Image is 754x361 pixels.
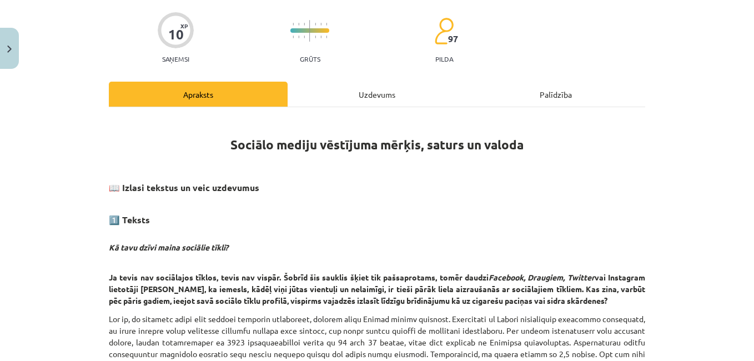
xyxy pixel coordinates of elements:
[288,82,466,107] div: Uzdevums
[435,55,453,63] p: pilda
[293,23,294,26] img: icon-short-line-57e1e144782c952c97e751825c79c345078a6d821885a25fce030b3d8c18986b.svg
[448,34,458,44] span: 97
[168,27,184,42] div: 10
[304,36,305,38] img: icon-short-line-57e1e144782c952c97e751825c79c345078a6d821885a25fce030b3d8c18986b.svg
[298,36,299,38] img: icon-short-line-57e1e144782c952c97e751825c79c345078a6d821885a25fce030b3d8c18986b.svg
[315,36,316,38] img: icon-short-line-57e1e144782c952c97e751825c79c345078a6d821885a25fce030b3d8c18986b.svg
[326,23,327,26] img: icon-short-line-57e1e144782c952c97e751825c79c345078a6d821885a25fce030b3d8c18986b.svg
[180,23,188,29] span: XP
[320,36,321,38] img: icon-short-line-57e1e144782c952c97e751825c79c345078a6d821885a25fce030b3d8c18986b.svg
[489,272,595,282] em: Facebook, Draugiem, Twitter
[326,36,327,38] img: icon-short-line-57e1e144782c952c97e751825c79c345078a6d821885a25fce030b3d8c18986b.svg
[109,82,288,107] div: Apraksts
[293,36,294,38] img: icon-short-line-57e1e144782c952c97e751825c79c345078a6d821885a25fce030b3d8c18986b.svg
[7,46,12,53] img: icon-close-lesson-0947bae3869378f0d4975bcd49f059093ad1ed9edebbc8119c70593378902aed.svg
[304,23,305,26] img: icon-short-line-57e1e144782c952c97e751825c79c345078a6d821885a25fce030b3d8c18986b.svg
[434,17,454,45] img: students-c634bb4e5e11cddfef0936a35e636f08e4e9abd3cc4e673bd6f9a4125e45ecb1.svg
[109,242,228,252] strong: Kā tavu dzīvi maina sociālie tīkli?
[309,20,310,42] img: icon-long-line-d9ea69661e0d244f92f715978eff75569469978d946b2353a9bb055b3ed8787d.svg
[320,23,321,26] img: icon-short-line-57e1e144782c952c97e751825c79c345078a6d821885a25fce030b3d8c18986b.svg
[109,214,150,225] strong: 1️⃣ Teksts
[300,55,320,63] p: Grūts
[315,23,316,26] img: icon-short-line-57e1e144782c952c97e751825c79c345078a6d821885a25fce030b3d8c18986b.svg
[466,82,645,107] div: Palīdzība
[109,272,645,305] b: Ja tevis nav sociālajos tīklos, tevis nav vispār. Šobrīd šis sauklis šķiet tik pašsaprotams, tomē...
[158,55,194,63] p: Saņemsi
[230,137,524,153] strong: Sociālo mediju vēstījuma mērķis, saturs un valoda
[109,182,259,193] strong: 📖 Izlasi tekstus un veic uzdevumus
[298,23,299,26] img: icon-short-line-57e1e144782c952c97e751825c79c345078a6d821885a25fce030b3d8c18986b.svg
